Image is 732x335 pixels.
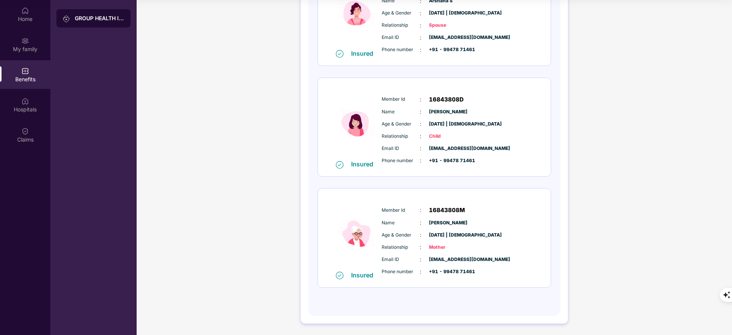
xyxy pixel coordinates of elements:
span: : [420,34,421,42]
img: svg+xml;base64,PHN2ZyB4bWxucz0iaHR0cDovL3d3dy53My5vcmcvMjAwMC9zdmciIHdpZHRoPSIxNiIgaGVpZ2h0PSIxNi... [336,272,343,279]
span: Mother [429,244,467,251]
span: : [420,46,421,54]
span: [DATE] | [DEMOGRAPHIC_DATA] [429,232,467,239]
span: Phone number [382,46,420,53]
div: Insured [351,50,378,57]
span: [DATE] | [DEMOGRAPHIC_DATA] [429,121,467,128]
span: : [420,255,421,264]
div: Insured [351,160,378,168]
span: [PERSON_NAME] [429,108,467,116]
span: Relationship [382,133,420,140]
span: : [420,243,421,251]
span: Relationship [382,244,420,251]
span: [DATE] | [DEMOGRAPHIC_DATA] [429,10,467,17]
span: : [420,267,421,276]
span: : [420,120,421,128]
span: Phone number [382,157,420,164]
span: : [420,132,421,140]
span: 16843808M [429,206,465,215]
span: : [420,219,421,227]
img: svg+xml;base64,PHN2ZyB3aWR0aD0iMjAiIGhlaWdodD0iMjAiIHZpZXdCb3g9IjAgMCAyMCAyMCIgZmlsbD0ibm9uZSIgeG... [21,37,29,45]
span: Member Id [382,96,420,103]
span: +91 - 99478 71461 [429,157,467,164]
img: icon [334,196,380,271]
span: Age & Gender [382,10,420,17]
span: Child [429,133,467,140]
span: Age & Gender [382,232,420,239]
span: Email ID [382,145,420,152]
span: : [420,9,421,18]
span: [EMAIL_ADDRESS][DOMAIN_NAME] [429,145,467,152]
span: Phone number [382,268,420,275]
img: svg+xml;base64,PHN2ZyBpZD0iQmVuZWZpdHMiIHhtbG5zPSJodHRwOi8vd3d3LnczLm9yZy8yMDAwL3N2ZyIgd2lkdGg9Ij... [21,67,29,75]
span: Name [382,108,420,116]
div: GROUP HEALTH INSURANCE [75,14,124,22]
img: svg+xml;base64,PHN2ZyBpZD0iSG9zcGl0YWxzIiB4bWxucz0iaHR0cDovL3d3dy53My5vcmcvMjAwMC9zdmciIHdpZHRoPS... [21,97,29,105]
span: Spouse [429,22,467,29]
span: Email ID [382,34,420,41]
span: +91 - 99478 71461 [429,46,467,53]
span: : [420,108,421,116]
span: +91 - 99478 71461 [429,268,467,275]
span: : [420,95,421,104]
img: svg+xml;base64,PHN2ZyB3aWR0aD0iMjAiIGhlaWdodD0iMjAiIHZpZXdCb3g9IjAgMCAyMCAyMCIgZmlsbD0ibm9uZSIgeG... [63,15,70,23]
img: svg+xml;base64,PHN2ZyB4bWxucz0iaHR0cDovL3d3dy53My5vcmcvMjAwMC9zdmciIHdpZHRoPSIxNiIgaGVpZ2h0PSIxNi... [336,161,343,169]
span: [PERSON_NAME] [429,219,467,227]
img: svg+xml;base64,PHN2ZyB4bWxucz0iaHR0cDovL3d3dy53My5vcmcvMjAwMC9zdmciIHdpZHRoPSIxNiIgaGVpZ2h0PSIxNi... [336,50,343,58]
span: [EMAIL_ADDRESS][DOMAIN_NAME] [429,256,467,263]
span: 16843808D [429,95,464,104]
img: svg+xml;base64,PHN2ZyBpZD0iSG9tZSIgeG1sbnM9Imh0dHA6Ly93d3cudzMub3JnLzIwMDAvc3ZnIiB3aWR0aD0iMjAiIG... [21,7,29,14]
span: : [420,21,421,30]
span: Relationship [382,22,420,29]
img: svg+xml;base64,PHN2ZyBpZD0iQ2xhaW0iIHhtbG5zPSJodHRwOi8vd3d3LnczLm9yZy8yMDAwL3N2ZyIgd2lkdGg9IjIwIi... [21,127,29,135]
span: : [420,144,421,153]
img: icon [334,86,380,160]
span: Age & Gender [382,121,420,128]
span: Member Id [382,207,420,214]
span: [EMAIL_ADDRESS][DOMAIN_NAME] [429,34,467,41]
span: : [420,206,421,214]
span: Name [382,219,420,227]
span: : [420,231,421,239]
span: : [420,156,421,165]
div: Insured [351,271,378,279]
span: Email ID [382,256,420,263]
